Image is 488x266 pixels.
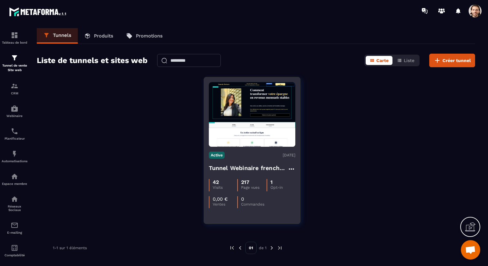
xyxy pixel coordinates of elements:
a: social-networksocial-networkRéseaux Sociaux [2,190,27,217]
img: next [277,245,283,251]
img: next [269,245,275,251]
img: email [11,221,18,229]
img: logo [9,6,67,17]
p: 42 [213,179,219,185]
p: 1 [270,179,273,185]
p: Réseaux Sociaux [2,205,27,212]
a: Promotions [120,28,169,44]
p: de 1 [259,245,267,250]
span: Carte [376,58,389,63]
img: social-network [11,195,18,203]
p: Tunnels [53,32,71,38]
p: 0,00 € [213,196,228,202]
p: Commandes [241,202,266,207]
span: Liste [404,58,414,63]
img: accountant [11,244,18,252]
img: prev [229,245,235,251]
img: automations [11,105,18,112]
p: Automatisations [2,159,27,163]
p: 1-1 sur 1 éléments [53,246,87,250]
div: Ouvrir le chat [461,240,480,260]
button: Carte [366,56,392,65]
button: Créer tunnel [429,54,475,67]
a: schedulerschedulerPlanificateur [2,122,27,145]
p: Espace membre [2,182,27,186]
p: Ventes [213,202,237,207]
img: automations [11,173,18,180]
img: scheduler [11,127,18,135]
span: Créer tunnel [442,57,471,64]
a: Produits [78,28,120,44]
p: Active [209,152,225,159]
p: Promotions [136,33,163,39]
img: prev [237,245,243,251]
p: 01 [245,242,257,254]
img: formation [11,82,18,90]
a: formationformationCRM [2,77,27,100]
img: formation [11,31,18,39]
a: formationformationTableau de bord [2,27,27,49]
p: [DATE] [283,153,295,157]
a: formationformationTunnel de vente Site web [2,49,27,77]
p: E-mailing [2,231,27,234]
h2: Liste de tunnels et sites web [37,54,147,67]
a: automationsautomationsEspace membre [2,168,27,190]
a: automationsautomationsWebinaire [2,100,27,122]
img: automations [11,150,18,158]
a: accountantaccountantComptabilité [2,239,27,262]
h4: Tunnel Webinaire frenchy partners [209,164,288,173]
p: Planificateur [2,137,27,140]
button: Liste [393,56,418,65]
p: Comptabilité [2,253,27,257]
p: Tunnel de vente Site web [2,63,27,72]
a: Tunnels [37,28,78,44]
p: CRM [2,91,27,95]
p: 217 [241,179,249,185]
p: Webinaire [2,114,27,118]
img: formation [11,54,18,62]
p: Tableau de bord [2,41,27,44]
p: Opt-in [270,185,295,190]
p: Visits [213,185,237,190]
img: image [209,82,295,147]
a: emailemailE-mailing [2,217,27,239]
p: Page vues [241,185,267,190]
a: automationsautomationsAutomatisations [2,145,27,168]
p: Produits [94,33,113,39]
p: 0 [241,196,244,202]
